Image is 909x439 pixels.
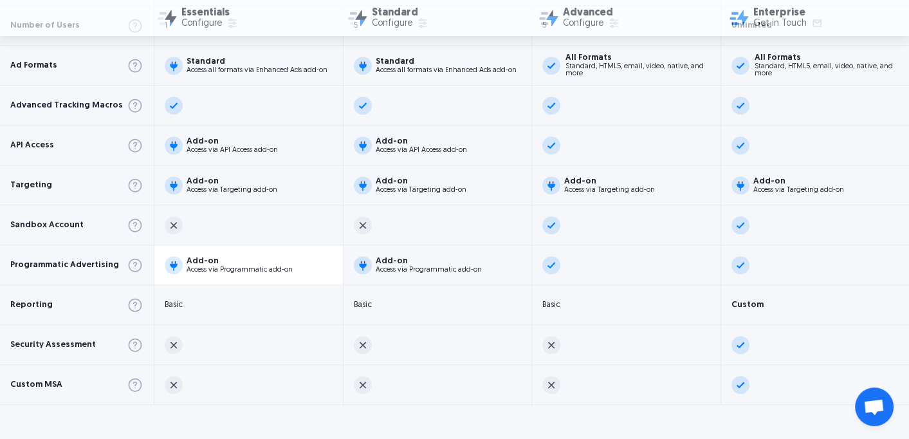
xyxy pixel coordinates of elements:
[755,53,899,62] div: All Formats
[753,177,844,185] div: Add-on
[731,301,764,309] div: Custom
[563,8,620,18] div: Advanced
[181,19,222,28] div: Configure
[753,18,823,30] a: Get in Touch
[10,341,96,349] div: Security Assessment
[187,257,293,265] div: Add-on
[10,261,119,269] div: Programmatic Advertising
[563,18,620,30] a: Configure
[10,221,84,229] div: Sandbox Account
[372,8,429,18] div: Standard
[181,18,239,30] a: Configure
[376,257,482,265] div: Add-on
[372,18,429,30] a: Configure
[376,177,466,185] div: Add-on
[753,19,807,28] div: Get in Touch
[187,266,293,274] div: Access via Programmatic add-on
[753,8,823,18] div: Enterprise
[187,67,327,74] div: Access all formats via Enhanced Ads add-on
[10,380,62,389] div: Custom MSA
[10,61,57,70] div: Ad Formats
[187,147,278,154] div: Access via API Access add-on
[187,57,327,66] div: Standard
[542,301,560,309] div: Basic
[376,187,466,194] div: Access via Targeting add-on
[372,19,412,28] div: Configure
[187,137,278,145] div: Add-on
[10,141,54,149] div: API Access
[565,53,710,62] div: All Formats
[564,187,655,194] div: Access via Targeting add-on
[855,388,894,426] div: Open chat
[187,187,277,194] div: Access via Targeting add-on
[181,8,239,18] div: Essentials
[563,19,603,28] div: Configure
[376,147,467,154] div: Access via API Access add-on
[376,57,517,66] div: Standard
[564,177,655,185] div: Add-on
[376,137,467,145] div: Add-on
[10,301,53,309] div: Reporting
[376,266,482,274] div: Access via Programmatic add-on
[10,181,52,189] div: Targeting
[10,101,123,109] div: Advanced Tracking Macros
[753,187,844,194] div: Access via Targeting add-on
[755,63,899,77] div: Standard, HTML5, email, video, native, and more
[354,301,372,309] div: Basic
[187,177,277,185] div: Add-on
[565,63,710,77] div: Standard, HTML5, email, video, native, and more
[165,301,183,309] div: Basic
[376,67,517,74] div: Access all formats via Enhanced Ads add-on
